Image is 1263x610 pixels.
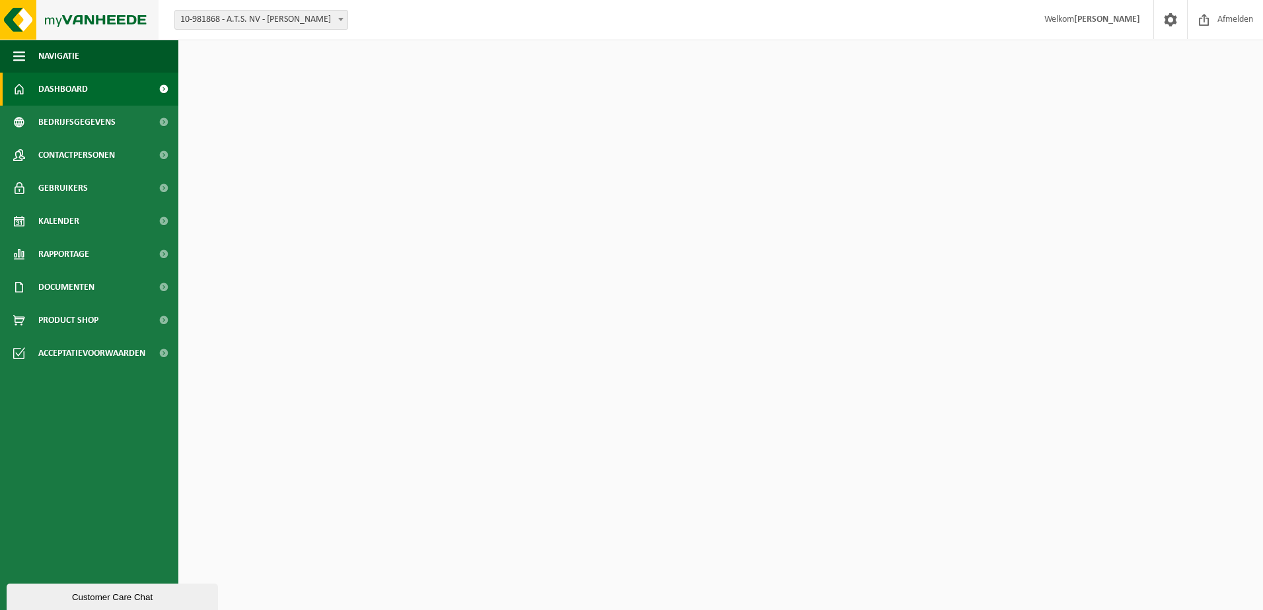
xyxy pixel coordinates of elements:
span: Acceptatievoorwaarden [38,337,145,370]
span: Kalender [38,205,79,238]
span: Navigatie [38,40,79,73]
span: Product Shop [38,304,98,337]
span: Documenten [38,271,94,304]
iframe: chat widget [7,581,221,610]
span: Gebruikers [38,172,88,205]
span: Bedrijfsgegevens [38,106,116,139]
span: Rapportage [38,238,89,271]
span: Dashboard [38,73,88,106]
span: 10-981868 - A.T.S. NV - HAMME - HAMME [175,11,347,29]
span: 10-981868 - A.T.S. NV - HAMME - HAMME [174,10,348,30]
strong: [PERSON_NAME] [1074,15,1140,24]
span: Contactpersonen [38,139,115,172]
